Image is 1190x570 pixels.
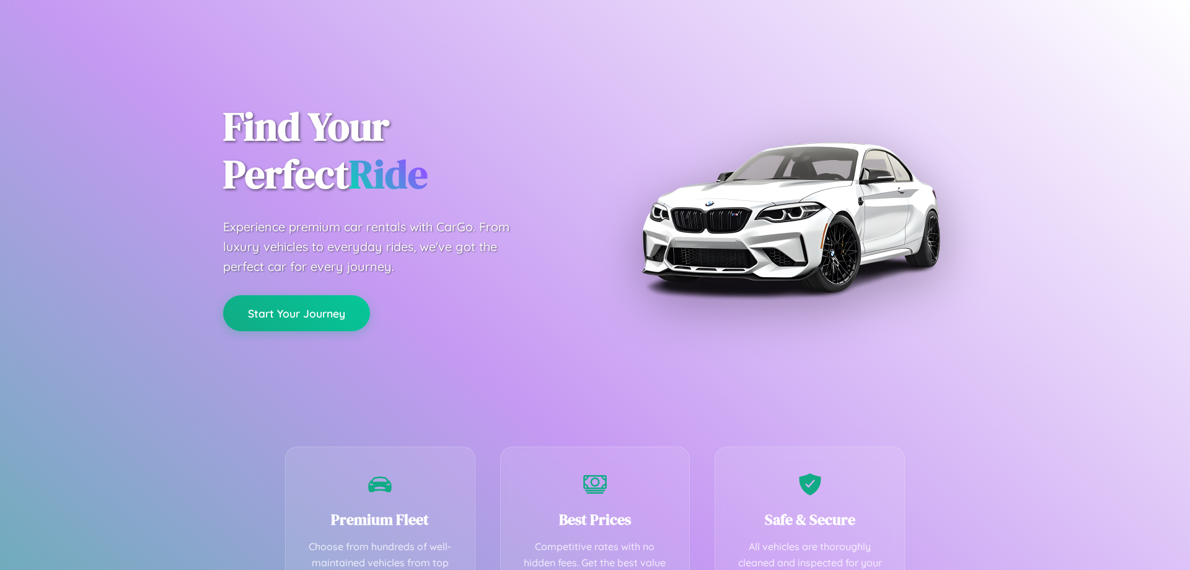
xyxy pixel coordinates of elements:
[223,295,370,331] button: Start Your Journey
[223,103,576,198] h1: Find Your Perfect
[734,509,886,530] h3: Safe & Secure
[635,62,945,372] img: Premium BMW car rental vehicle
[349,147,428,201] span: Ride
[519,509,671,530] h3: Best Prices
[223,217,533,277] p: Experience premium car rentals with CarGo. From luxury vehicles to everyday rides, we've got the ...
[304,509,456,530] h3: Premium Fleet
